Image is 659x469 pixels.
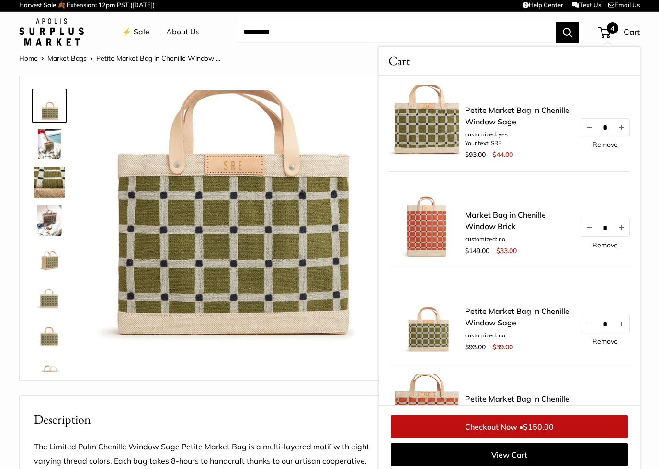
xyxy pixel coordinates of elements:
[581,219,598,236] button: Decrease quantity by 1
[34,205,65,236] img: Petite Market Bag in Chenille Window Sage
[492,150,513,159] span: $44.00
[581,315,598,333] button: Decrease quantity by 1
[19,52,220,65] nav: Breadcrumb
[523,422,554,432] span: $150.00
[34,244,65,274] img: Petite Market Bag in Chenille Window Sage
[19,54,38,63] a: Home
[166,25,200,39] a: About Us
[34,410,370,429] h2: Description
[391,443,628,466] a: View Cart
[492,343,513,351] span: $39.00
[556,22,579,43] button: Search
[599,24,640,40] a: 4 Cart
[19,18,84,46] img: Apolis: Surplus Market
[598,320,613,328] input: Quantity
[122,25,149,39] a: ⚡️ Sale
[598,123,613,131] input: Quantity
[96,90,370,364] img: customizer-prod
[496,246,517,255] span: $33.00
[465,246,489,255] span: $149.00
[32,242,67,276] a: Petite Market Bag in Chenille Window Sage
[613,119,629,136] button: Increase quantity by 1
[34,358,65,389] img: Petite Market Bag in Chenille Window Sage
[32,357,67,391] a: Petite Market Bag in Chenille Window Sage
[34,90,65,121] img: Petite Market Bag in Chenille Window Sage
[34,320,65,351] img: Petite Market Bag in Chenille Window Sage
[592,242,618,248] a: Remove
[592,141,618,148] a: Remove
[465,343,486,351] span: $93.00
[581,119,598,136] button: Decrease quantity by 1
[32,165,67,200] a: Petite Market Bag in Chenille Window Sage
[465,235,570,244] li: customized: no
[32,318,67,353] a: Petite Market Bag in Chenille Window Sage
[572,1,601,9] a: Text Us
[523,1,563,9] a: Help Center
[465,150,486,159] span: $93.00
[613,315,629,333] button: Increase quantity by 1
[608,1,640,9] a: Email Us
[465,305,570,328] a: Petite Market Bag in Chenille Window Sage
[607,22,618,34] span: 4
[32,280,67,314] a: Petite Market Bag in Chenille Window Sage
[34,282,65,313] img: Petite Market Bag in Chenille Window Sage
[388,52,410,70] span: Cart
[34,167,65,198] img: Petite Market Bag in Chenille Window Sage
[465,130,570,139] li: customized: yes
[592,338,618,345] a: Remove
[32,127,67,161] a: Petite Market Bag in Chenille Window Sage
[236,22,556,43] input: Search...
[47,54,87,63] a: Market Bags
[391,415,628,438] a: Checkout Now •$150.00
[465,393,570,416] a: Petite Market Bag in Chenille Window Brick
[32,203,67,238] a: Petite Market Bag in Chenille Window Sage
[465,139,570,147] li: Your text: SRE
[465,331,570,340] li: customized: no
[96,54,220,63] span: Petite Market Bag in Chenille Window ...
[465,104,570,127] a: Petite Market Bag in Chenille Window Sage
[34,129,65,159] img: Petite Market Bag in Chenille Window Sage
[613,219,629,236] button: Increase quantity by 1
[598,223,613,232] input: Quantity
[32,89,67,123] a: Petite Market Bag in Chenille Window Sage
[624,27,640,37] span: Cart
[465,209,570,232] a: Market Bag in Chenille Window Brick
